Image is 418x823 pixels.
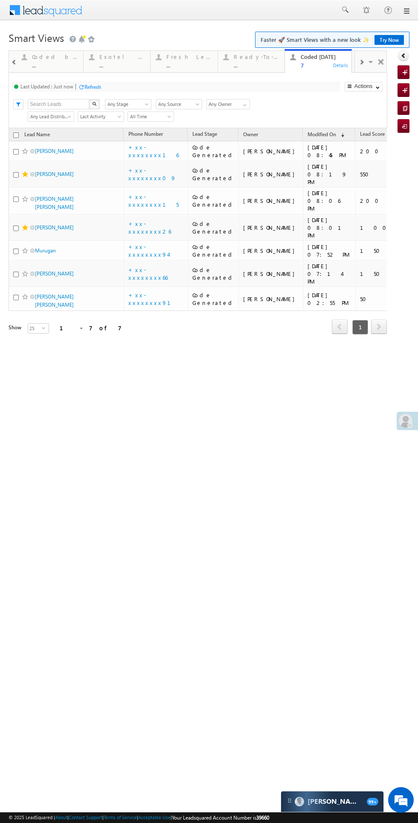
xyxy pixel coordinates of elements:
[128,220,171,235] a: +xx-xxxxxxxx26
[284,49,352,73] a: Coded [DATE]7Details
[9,324,21,331] div: Show
[360,295,392,303] div: 50
[128,113,171,120] span: All Time
[371,319,387,334] span: next
[308,291,351,307] div: [DATE] 02:55 PM
[128,167,176,182] a: +xx-xxxxxxxx09
[192,291,235,307] div: Code Generated
[166,53,212,60] div: Fresh Leads
[192,144,235,159] div: Code Generated
[150,51,218,72] a: Fresh Leads...
[243,170,299,178] div: [PERSON_NAME]
[367,798,378,805] span: 99+
[166,62,212,68] div: ...
[243,270,299,278] div: [PERSON_NAME]
[42,326,49,330] span: select
[238,100,249,108] a: Show All Items
[308,144,351,159] div: [DATE] 08:45 PM
[83,51,151,72] a: Exotel IVR 2.0...
[360,131,385,137] span: Lead Score
[99,53,145,60] div: Exotel IVR 2.0
[360,270,392,278] div: 150
[243,295,299,303] div: [PERSON_NAME]
[35,148,74,154] a: [PERSON_NAME]
[206,99,250,109] input: Type to Search
[192,243,235,258] div: Code Generated
[128,291,181,306] a: +xx-xxxxxxxx91
[308,243,351,258] div: [DATE] 07:52 PM
[234,62,280,68] div: ...
[308,131,336,138] span: Modified On
[78,113,121,120] span: Last Activity
[192,193,235,208] div: Code Generated
[35,224,74,231] a: [PERSON_NAME]
[128,111,174,122] a: All Time
[104,814,137,820] a: Terms of Service
[243,247,299,255] div: [PERSON_NAME]
[128,193,179,208] a: +xx-xxxxxxxx15
[286,797,293,804] img: carter-drag
[28,113,71,120] span: Any Lead Distribution
[374,35,404,45] a: Try Now
[156,99,202,109] a: Any Source
[308,262,351,285] div: [DATE] 07:14 PM
[337,132,344,138] span: (sorted descending)
[332,320,348,334] a: prev
[124,129,167,141] a: Phone Number
[128,243,168,258] a: +xx-xxxxxxxx94
[371,320,387,334] a: next
[192,131,217,137] span: Lead Stage
[78,111,124,122] a: Last Activity
[60,323,122,333] div: 1 - 7 of 7
[261,35,404,44] span: Faster 🚀 Smart Views with a new look ✨
[332,319,348,334] span: prev
[308,163,351,186] div: [DATE] 08:19 PM
[9,31,64,44] span: Smart Views
[243,147,299,155] div: [PERSON_NAME]
[172,814,269,821] span: Your Leadsquared Account Number is
[28,324,42,333] span: 25
[99,62,145,68] div: ...
[35,247,56,254] a: Murugan
[9,814,269,822] span: © 2025 LeadSquared | | | | |
[128,131,163,137] span: Phone Number
[32,53,78,60] div: Coded but no Recording
[352,320,368,334] span: 1
[218,51,285,72] a: Ready-To-Close View...
[20,83,73,90] div: Last Updated : Just now
[28,111,74,122] a: Any Lead Distribution
[188,129,221,141] a: Lead Stage
[243,224,299,231] div: [PERSON_NAME]
[243,197,299,205] div: [PERSON_NAME]
[360,224,392,231] div: 100
[192,266,235,281] div: Code Generated
[84,84,101,90] div: Refresh
[360,197,392,205] div: 200
[206,99,249,109] div: Owner Filter
[35,196,74,210] a: [PERSON_NAME] [PERSON_NAME]
[156,100,199,108] span: Any Source
[105,99,151,109] a: Any Stage
[301,62,346,68] div: 7
[281,791,384,812] div: carter-dragCarter[PERSON_NAME]99+
[35,171,74,177] a: [PERSON_NAME]
[192,167,235,182] div: Code Generated
[105,99,151,109] div: Lead Stage Filter
[28,111,73,122] div: Lead Distribution Filter
[308,189,351,212] div: [DATE] 08:06 PM
[92,102,96,106] img: Search
[256,814,269,821] span: 39660
[13,132,19,138] input: Check all records
[345,82,383,91] button: Actions
[35,270,74,277] a: [PERSON_NAME]
[243,131,258,138] span: Owner
[138,814,171,820] a: Acceptable Use
[303,129,348,141] a: Modified On (sorted descending)
[156,99,202,109] div: Lead Source Filter
[105,100,148,108] span: Any Stage
[32,62,78,68] div: ...
[192,220,235,235] div: Code Generated
[360,247,392,255] div: 150
[35,293,74,308] a: [PERSON_NAME] [PERSON_NAME]
[333,61,349,69] div: Details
